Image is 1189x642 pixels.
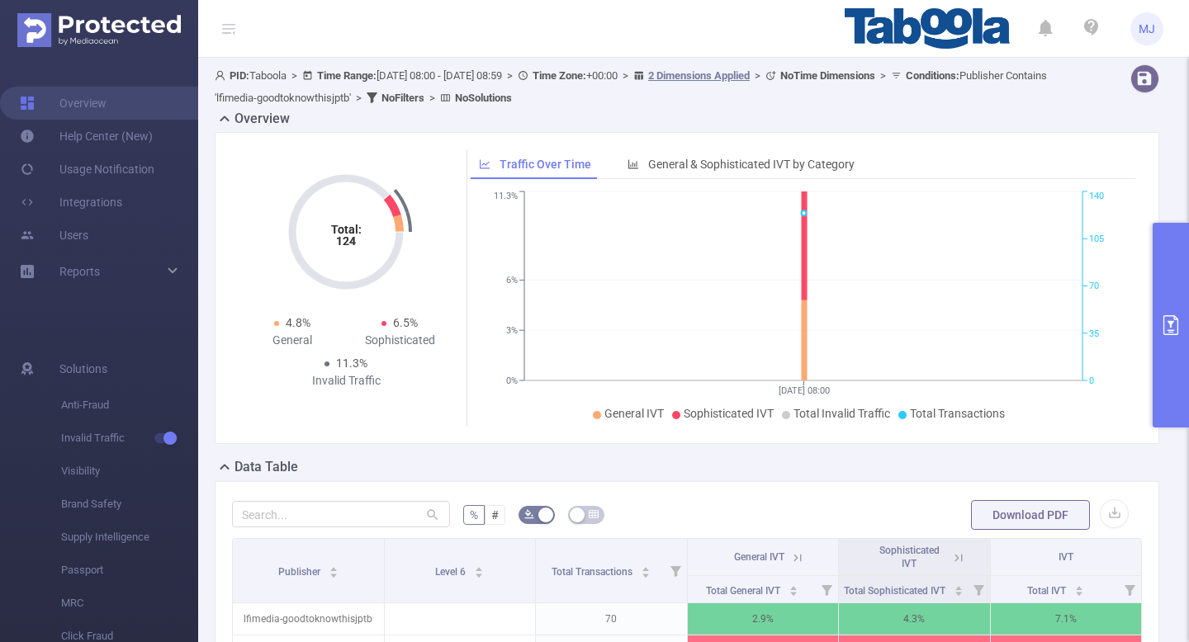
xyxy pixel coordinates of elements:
span: > [424,92,440,104]
span: 4.8% [286,316,310,329]
i: Filter menu [1118,576,1141,602]
span: Publisher [278,566,323,578]
i: Filter menu [967,576,990,602]
tspan: 11.3% [494,191,518,202]
span: MRC [61,587,198,620]
span: Total IVT [1027,585,1068,597]
div: Sort [954,583,964,593]
a: Integrations [20,186,122,219]
div: Sort [641,564,651,574]
h2: Data Table [234,457,298,477]
p: 2.9% [688,603,839,635]
tspan: 6% [506,276,518,286]
div: Sort [474,564,484,574]
span: General IVT [604,407,664,420]
b: No Filters [381,92,424,104]
span: Traffic Over Time [500,158,591,171]
i: icon: caret-up [1074,583,1083,588]
span: General IVT [734,551,784,563]
b: No Time Dimensions [780,69,875,82]
tspan: 105 [1089,234,1104,244]
i: Filter menu [664,539,687,602]
button: Download PDF [971,500,1090,530]
span: > [750,69,765,82]
tspan: 140 [1089,191,1104,202]
i: icon: caret-down [475,571,484,576]
tspan: 0 [1089,375,1094,386]
i: Filter menu [815,576,838,602]
span: > [618,69,633,82]
span: General & Sophisticated IVT by Category [648,158,855,171]
span: Solutions [59,352,107,385]
i: icon: user [215,70,230,81]
b: Time Zone: [533,69,586,82]
i: icon: caret-up [789,583,798,588]
i: icon: line-chart [479,158,490,170]
div: Sophisticated [346,332,453,349]
span: IVT [1059,551,1073,563]
div: Invalid Traffic [292,372,400,389]
span: Anti-Fraud [61,389,198,422]
tspan: 124 [336,234,356,248]
b: Conditions : [906,69,959,82]
i: icon: caret-up [641,564,650,569]
a: Help Center (New) [20,120,153,153]
span: Passport [61,554,198,587]
i: icon: caret-down [329,571,338,576]
span: > [875,69,891,82]
i: icon: caret-down [641,571,650,576]
span: % [470,508,478,522]
i: icon: bar-chart [628,158,639,170]
p: lfimedia-goodtoknowthisjptb [233,603,384,635]
span: Reports [59,265,100,278]
div: Sort [329,564,339,574]
i: icon: bg-colors [524,509,534,519]
span: Sophisticated IVT [879,545,940,569]
span: > [287,69,302,82]
span: Taboola [DATE] 08:00 - [DATE] 08:59 +00:00 [215,69,1047,104]
span: # [491,508,499,522]
tspan: 0% [506,375,518,386]
span: MJ [1139,12,1155,45]
span: Supply Intelligence [61,521,198,554]
a: Reports [59,255,100,288]
i: icon: caret-down [789,589,798,594]
i: icon: caret-up [329,564,338,569]
span: Visibility [61,455,198,488]
span: Total Invalid Traffic [793,407,890,420]
span: Total Transactions [910,407,1005,420]
i: icon: caret-up [475,564,484,569]
img: Protected Media [17,13,181,47]
i: icon: table [589,509,599,519]
span: Sophisticated IVT [684,407,774,420]
span: Total Transactions [552,566,635,578]
u: 2 Dimensions Applied [648,69,750,82]
p: 7.1% [991,603,1142,635]
p: 4.3% [839,603,990,635]
tspan: Total: [331,223,362,236]
div: Sort [1074,583,1084,593]
tspan: 3% [506,325,518,336]
a: Users [20,219,88,252]
div: General [239,332,346,349]
span: Brand Safety [61,488,198,521]
span: Invalid Traffic [61,422,198,455]
span: Level 6 [435,566,468,578]
input: Search... [232,501,450,527]
a: Overview [20,87,107,120]
i: icon: caret-down [1074,589,1083,594]
i: icon: caret-down [955,589,964,594]
a: Usage Notification [20,153,154,186]
b: No Solutions [455,92,512,104]
b: Time Range: [317,69,377,82]
i: icon: caret-up [955,583,964,588]
span: Total Sophisticated IVT [844,585,948,597]
h2: Overview [234,109,290,129]
b: PID: [230,69,249,82]
span: 6.5% [393,316,418,329]
span: > [502,69,518,82]
tspan: 35 [1089,328,1099,339]
tspan: 70 [1089,281,1099,292]
span: 11.3% [336,356,367,370]
span: Total General IVT [706,585,783,597]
